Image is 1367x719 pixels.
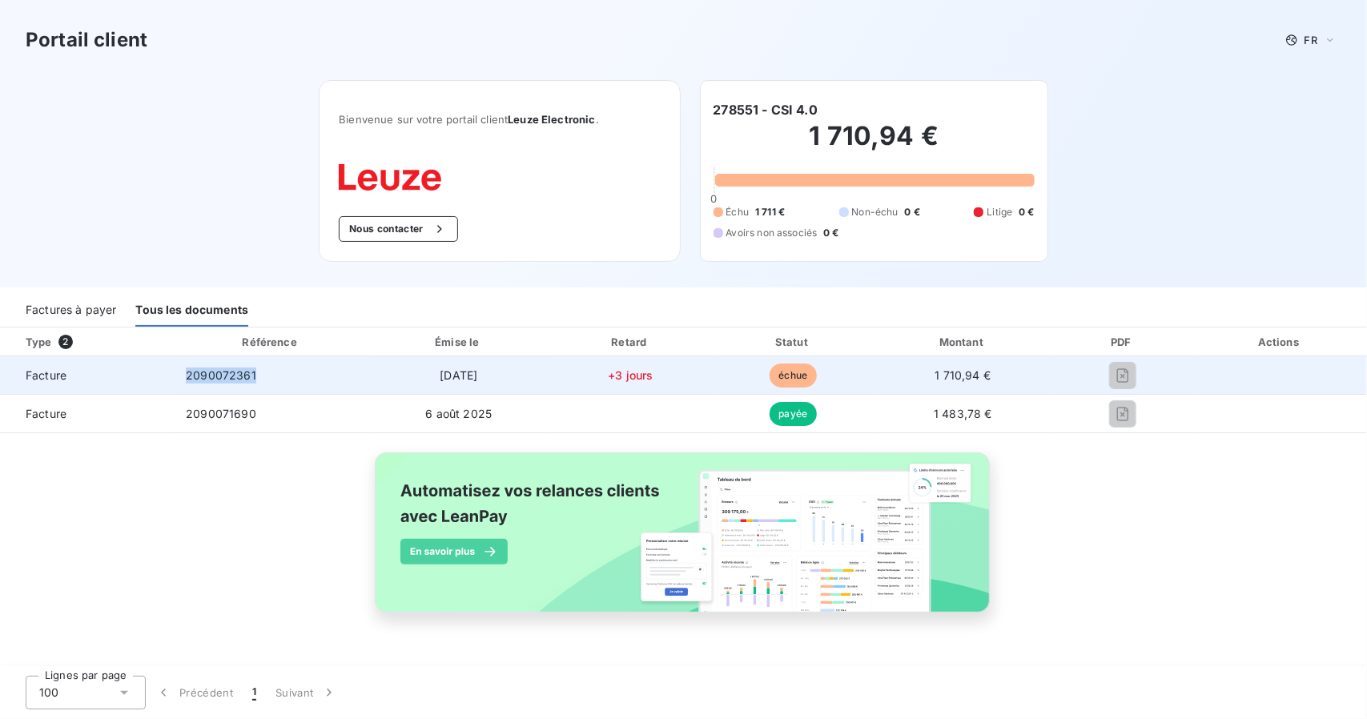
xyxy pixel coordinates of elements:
span: Facture [13,406,160,422]
span: Leuze Electronic [508,113,595,126]
span: 6 août 2025 [425,407,492,420]
span: Facture [13,368,160,384]
span: 1 711 € [755,205,785,219]
div: Actions [1196,334,1364,350]
div: Statut [716,334,870,350]
div: Tous les documents [135,293,248,327]
h6: 278551 - CSI 4.0 [714,100,818,119]
button: Suivant [266,676,347,709]
span: 0 € [823,226,838,240]
span: 1 [252,685,256,701]
img: Company logo [339,164,441,191]
div: Retard [552,334,710,350]
span: 2 [58,335,73,349]
span: +3 jours [608,368,653,382]
h3: Portail client [26,26,147,54]
span: Avoirs non associés [726,226,818,240]
div: Factures à payer [26,293,116,327]
span: 0 € [905,205,920,219]
span: 1 710,94 € [935,368,991,382]
span: échue [770,364,818,388]
h2: 1 710,94 € [714,120,1035,168]
button: Nous contacter [339,216,457,242]
span: Non-échu [852,205,899,219]
div: Montant [877,334,1049,350]
span: Bienvenue sur votre portail client . [339,113,660,126]
span: Litige [987,205,1012,219]
span: FR [1305,34,1317,46]
span: Échu [726,205,750,219]
div: Émise le [372,334,545,350]
span: 1 483,78 € [934,407,992,420]
div: Référence [242,335,296,348]
span: 100 [39,685,58,701]
span: 2090072361 [186,368,256,382]
div: Type [16,334,170,350]
button: 1 [243,676,266,709]
span: [DATE] [440,368,477,382]
button: Précédent [146,676,243,709]
div: PDF [1055,334,1190,350]
span: 2090071690 [186,407,256,420]
span: 0 [710,192,717,205]
span: payée [770,402,818,426]
span: 0 € [1019,205,1034,219]
img: banner [360,443,1007,640]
